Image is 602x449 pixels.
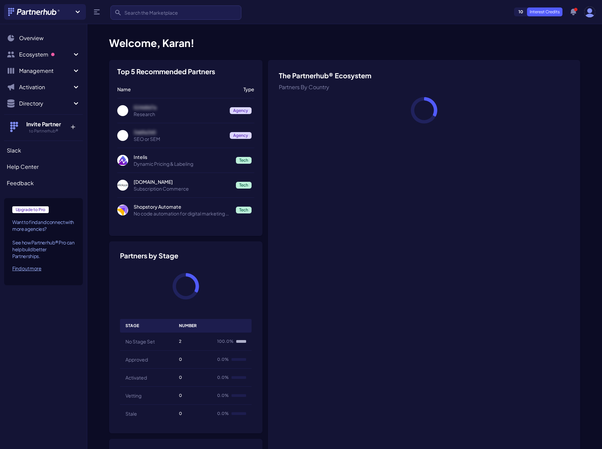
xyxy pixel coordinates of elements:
span: Agency [230,132,252,139]
a: Slack [4,144,83,157]
a: Upgrade to Pro Want to find and connect with more agencies?See how Partnerhub® Pro can help build... [4,198,83,285]
p: SEO or SEM [134,135,224,142]
a: Feedback [4,176,83,190]
span: Activation [19,83,72,91]
th: No Stage Set [120,333,174,351]
span: 0.0% [217,411,229,416]
p: Want to find and connect with more agencies? See how Partnerhub® Pro can help build better Partne... [12,219,75,259]
a: Help Center [4,160,83,174]
p: + [65,120,80,131]
span: Slack [7,146,21,155]
a: Geobizops.com 3dd1a365 SEO or SEM Agency [117,129,254,142]
img: The Agency at the University of Florida [117,105,128,116]
td: 2 [174,333,212,351]
span: 0.0% [217,375,229,380]
input: Search the Marketplace [110,5,241,20]
a: The Agency at the University of Florida 5246867a Research Agency [117,104,254,117]
th: Activated [120,369,174,387]
span: Ecosystem [19,50,72,59]
button: Management [4,64,83,78]
span: Partners By Country [279,83,329,91]
span: Feedback [7,179,34,187]
div: Find out more [12,265,75,272]
span: 0.0% [217,393,229,398]
span: Management [19,67,72,75]
th: Vetting [120,387,174,405]
span: 10 [514,8,527,16]
span: Tech [236,157,252,164]
span: 100.0% [217,339,234,344]
a: 10Interest Credits [514,7,562,16]
p: Dynamic Pricing & Labeling [134,160,230,167]
img: Shopstory Automate [117,205,128,215]
p: 5246867a [134,104,224,111]
span: 0.0% [217,357,229,362]
p: Intelis [134,154,230,160]
button: Directory [4,97,83,110]
td: 0 [174,405,212,423]
span: Welcome, Karan! [109,36,194,49]
p: Shopstory Automate [134,203,230,210]
p: 3dd1a365 [134,129,224,135]
th: Stage [120,319,174,333]
a: Shopstory Automate Shopstory Automate No code automation for digital marketing and e-commerce Tech [117,203,254,217]
a: Overview [4,31,83,45]
a: Intelis Intelis Dynamic Pricing & Labeling Tech [117,154,254,167]
h4: Invite Partner [21,120,65,128]
td: 0 [174,351,212,369]
span: Directory [19,99,72,108]
span: Agency [230,107,252,114]
td: 0 [174,387,212,405]
p: Interest Credits [527,7,562,16]
a: Sticky.io [DOMAIN_NAME] Subscription Commerce Tech [117,178,254,192]
p: Subscription Commerce [134,185,230,192]
th: Number [174,319,212,333]
img: Intelis [117,155,128,166]
span: Upgrade to Pro [12,206,49,213]
td: 0 [174,369,212,387]
h3: Top 5 Recommended Partners [117,68,215,75]
p: [DOMAIN_NAME] [134,178,230,185]
span: Help Center [7,163,39,171]
p: No code automation for digital marketing and e-commerce [134,210,230,217]
span: Tech [236,182,252,189]
p: Type [243,86,254,93]
img: Sticky.io [117,180,128,191]
h3: The Partnerhub® Ecosystem [279,71,569,80]
th: Approved [120,351,174,369]
span: Tech [236,207,252,213]
span: Overview [19,34,44,42]
h5: to Partnerhub® [21,128,65,134]
button: Ecosystem [4,48,83,61]
button: Activation [4,80,83,94]
img: Geobizops.com [117,130,128,141]
button: Invite Partner to Partnerhub® + [4,114,83,139]
h3: Partners by Stage [120,252,252,259]
p: Research [134,111,224,117]
th: Stale [120,405,174,423]
img: user photo [584,6,595,17]
img: Partnerhub® Logo [8,8,60,16]
p: Name [117,86,238,93]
